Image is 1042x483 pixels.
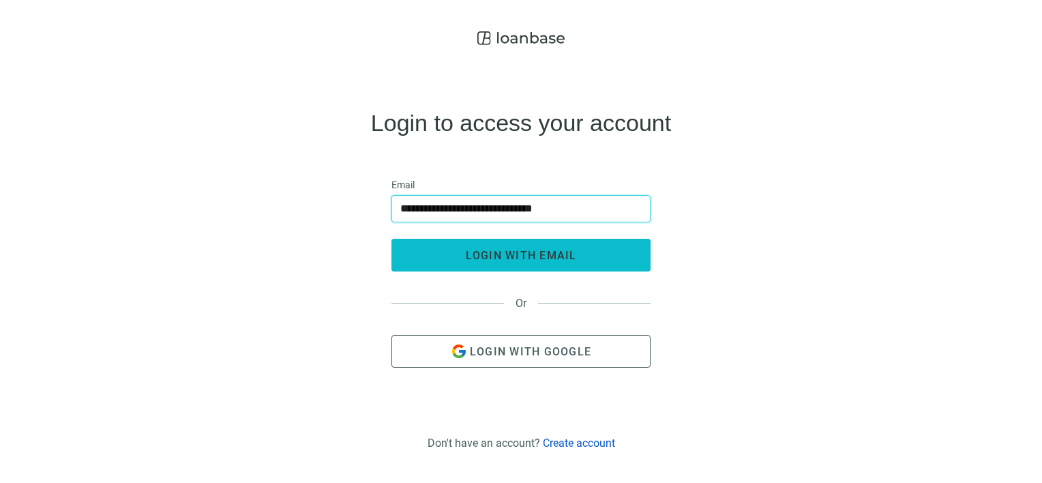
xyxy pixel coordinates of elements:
button: login with email [391,239,651,272]
h4: Login to access your account [371,112,671,134]
span: login with email [466,249,577,262]
button: Login with Google [391,335,651,368]
div: Don't have an account? [428,437,615,450]
span: Login with Google [470,345,591,358]
span: Email [391,177,415,192]
a: Create account [543,437,615,450]
span: Or [504,297,538,310]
